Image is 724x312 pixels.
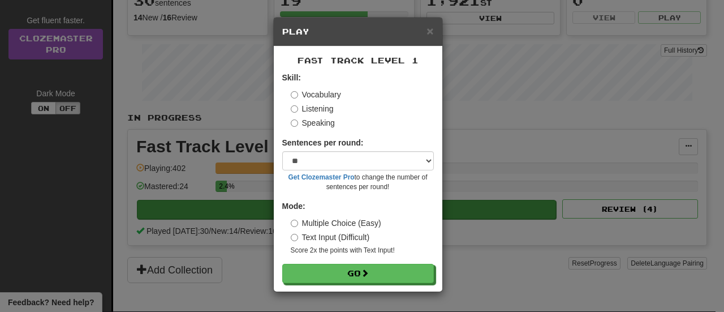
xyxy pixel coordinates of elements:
[291,89,341,100] label: Vocabulary
[291,220,298,227] input: Multiple Choice (Easy)
[291,119,298,127] input: Speaking
[291,91,298,99] input: Vocabulary
[288,173,355,181] a: Get Clozemaster Pro
[291,217,381,229] label: Multiple Choice (Easy)
[291,232,370,243] label: Text Input (Difficult)
[282,73,301,82] strong: Skill:
[291,103,334,114] label: Listening
[282,264,434,283] button: Go
[291,117,335,129] label: Speaking
[426,24,433,37] span: ×
[282,26,434,37] h5: Play
[282,137,364,148] label: Sentences per round:
[282,202,305,211] strong: Mode:
[298,55,419,65] span: Fast Track Level 1
[282,173,434,192] small: to change the number of sentences per round!
[291,105,298,113] input: Listening
[291,246,434,255] small: Score 2x the points with Text Input !
[426,25,433,37] button: Close
[291,234,298,241] input: Text Input (Difficult)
